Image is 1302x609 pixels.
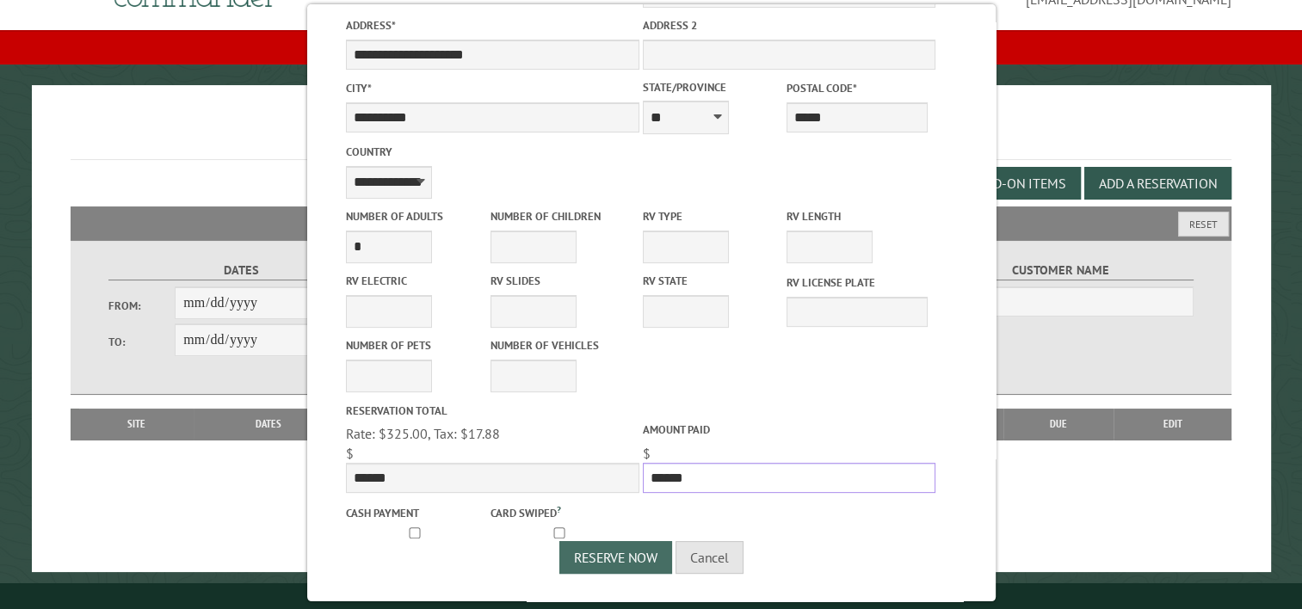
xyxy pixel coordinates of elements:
[346,80,639,96] label: City
[642,273,782,289] label: RV State
[490,273,630,289] label: RV Slides
[1084,167,1231,200] button: Add a Reservation
[1114,409,1231,440] th: Edit
[346,273,486,289] label: RV Electric
[933,167,1081,200] button: Edit Add-on Items
[787,80,927,96] label: Postal Code
[71,113,1231,160] h1: Reservations
[346,445,354,462] span: $
[1003,409,1114,440] th: Due
[108,298,176,314] label: From:
[346,208,486,225] label: Number of Adults
[787,274,927,291] label: RV License Plate
[346,403,639,419] label: Reservation Total
[642,17,935,34] label: Address 2
[346,144,639,160] label: Country
[490,208,630,225] label: Number of Children
[346,425,500,442] span: Rate: $325.00, Tax: $17.88
[787,208,927,225] label: RV Length
[490,337,630,354] label: Number of Vehicles
[642,445,650,462] span: $
[346,17,639,34] label: Address
[1178,212,1229,237] button: Reset
[108,261,376,280] label: Dates
[346,505,486,521] label: Cash payment
[194,409,343,440] th: Dates
[676,541,744,574] button: Cancel
[346,337,486,354] label: Number of Pets
[559,541,672,574] button: Reserve Now
[490,502,630,521] label: Card swiped
[642,79,782,95] label: State/Province
[642,208,782,225] label: RV Type
[927,261,1194,280] label: Customer Name
[108,334,176,350] label: To:
[556,503,560,515] a: ?
[642,421,935,438] label: Amount paid
[79,409,194,440] th: Site
[71,206,1231,239] h2: Filters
